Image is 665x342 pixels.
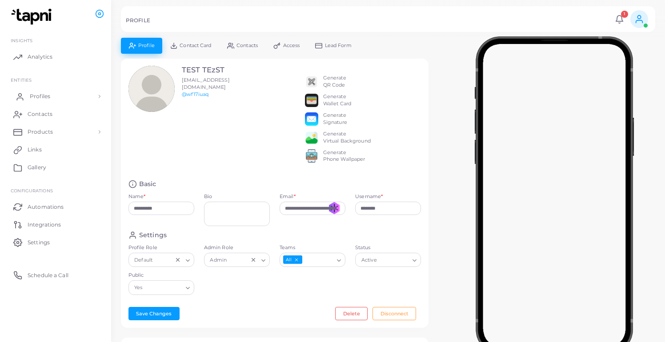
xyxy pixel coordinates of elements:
[7,198,104,215] a: Automations
[8,8,57,25] img: logo
[155,255,172,265] input: Search for option
[7,123,104,141] a: Products
[28,163,46,171] span: Gallery
[138,43,155,48] span: Profile
[28,110,52,118] span: Contacts
[323,75,346,89] div: Generate QR Code
[128,193,146,200] label: Name
[355,253,421,267] div: Search for option
[128,253,194,267] div: Search for option
[229,255,248,265] input: Search for option
[305,131,318,144] img: e64e04433dee680bcc62d3a6779a8f701ecaf3be228fb80ea91b313d80e16e10.png
[7,105,104,123] a: Contacts
[128,244,194,251] label: Profile Role
[293,257,300,263] button: Deselect All
[303,255,333,265] input: Search for option
[204,244,270,251] label: Admin Role
[180,43,211,48] span: Contact Card
[139,231,167,239] h4: Settings
[325,43,352,48] span: Lead Form
[139,180,156,188] h4: Basic
[280,253,345,267] div: Search for option
[7,159,104,176] a: Gallery
[11,188,53,193] span: Configurations
[28,203,64,211] span: Automations
[355,193,383,200] label: Username
[7,215,104,233] a: Integrations
[204,193,270,200] label: Bio
[305,94,318,107] img: apple-wallet.png
[182,91,208,97] a: @wf17iuaq
[250,256,256,263] button: Clear Selected
[128,280,194,294] div: Search for option
[182,77,230,90] span: [EMAIL_ADDRESS][DOMAIN_NAME]
[11,38,32,43] span: INSIGHTS
[323,131,371,145] div: Generate Virtual Background
[28,53,52,61] span: Analytics
[305,149,318,163] img: 522fc3d1c3555ff804a1a379a540d0107ed87845162a92721bf5e2ebbcc3ae6c.png
[280,193,296,200] label: Email
[373,307,416,320] button: Disconnect
[7,87,104,105] a: Profiles
[621,11,628,18] span: 1
[30,92,50,100] span: Profiles
[133,283,144,293] span: Yes
[28,221,61,229] span: Integrations
[323,112,347,126] div: Generate Signature
[204,253,270,267] div: Search for option
[28,239,50,247] span: Settings
[11,77,32,83] span: ENTITIES
[360,255,378,265] span: Active
[280,244,345,251] label: Teams
[335,307,368,320] button: Delete
[209,255,228,265] span: Admin
[323,93,351,107] div: Generate Wallet Card
[379,255,409,265] input: Search for option
[355,244,421,251] label: Status
[182,66,244,75] h3: TEST TEzST
[128,272,194,279] label: Public
[305,112,318,126] img: email.png
[175,256,181,263] button: Clear Selected
[133,255,154,265] span: Default
[7,48,104,66] a: Analytics
[323,149,365,163] div: Generate Phone Wallpaper
[126,17,150,24] h5: PROFILE
[305,75,318,88] img: qr2.png
[128,307,180,320] button: Save Changes
[7,233,104,251] a: Settings
[7,266,104,284] a: Schedule a Call
[144,283,182,293] input: Search for option
[612,15,626,24] a: 1
[236,43,258,48] span: Contacts
[283,43,300,48] span: Access
[28,146,42,154] span: Links
[28,128,53,136] span: Products
[7,141,104,159] a: Links
[28,271,68,279] span: Schedule a Call
[283,255,302,264] span: All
